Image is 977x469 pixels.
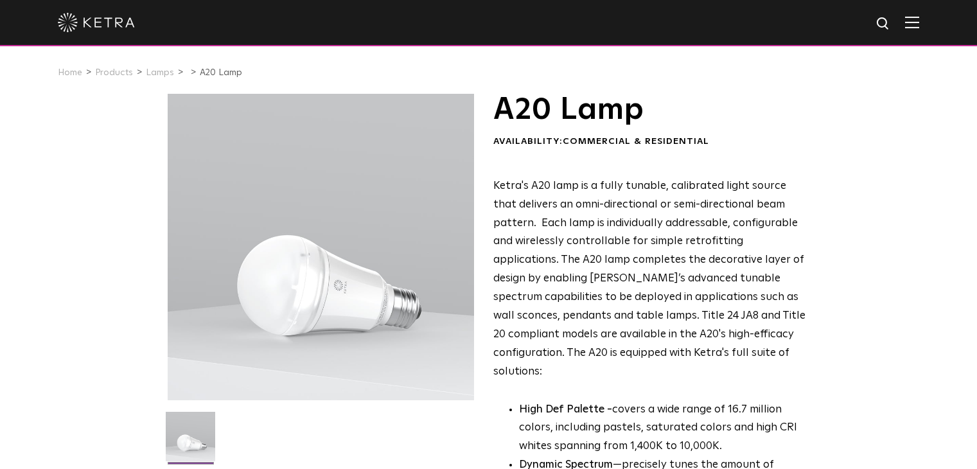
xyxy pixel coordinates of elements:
[493,181,805,377] span: Ketra's A20 lamp is a fully tunable, calibrated light source that delivers an omni-directional or...
[493,94,806,126] h1: A20 Lamp
[876,16,892,32] img: search icon
[146,68,174,77] a: Lamps
[493,136,806,148] div: Availability:
[519,404,612,415] strong: High Def Palette -
[200,68,242,77] a: A20 Lamp
[58,68,82,77] a: Home
[905,16,919,28] img: Hamburger%20Nav.svg
[519,401,806,457] p: covers a wide range of 16.7 million colors, including pastels, saturated colors and high CRI whit...
[563,137,709,146] span: Commercial & Residential
[58,13,135,32] img: ketra-logo-2019-white
[95,68,133,77] a: Products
